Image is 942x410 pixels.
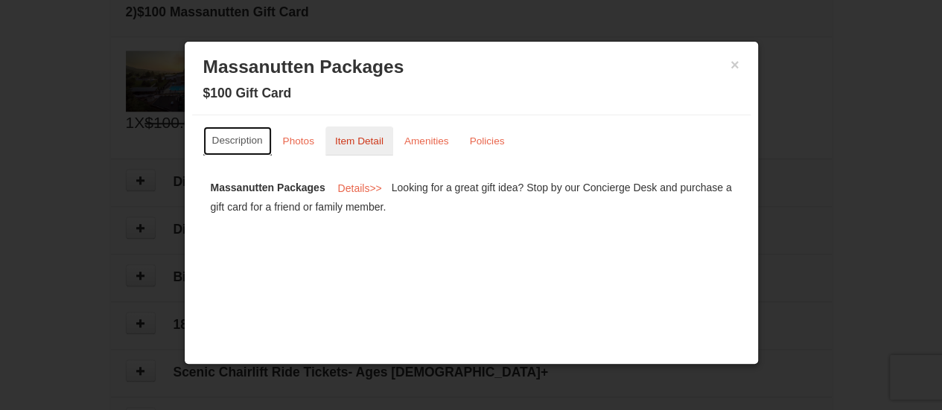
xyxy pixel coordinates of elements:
[328,177,391,199] button: Details>>
[203,126,272,156] a: Description
[211,182,325,193] strong: Massanutten Packages
[283,135,314,147] small: Photos
[404,135,449,147] small: Amenities
[731,57,739,72] button: ×
[395,126,459,156] a: Amenities
[459,126,514,156] a: Policies
[335,135,384,147] small: Item Detail
[203,56,739,78] h3: Massanutten Packages
[273,126,324,156] a: Photos
[337,182,369,194] span: Details
[212,135,263,146] small: Description
[469,135,504,147] small: Policies
[203,170,739,222] div: Looking for a great gift idea? Stop by our Concierge Desk and purchase a gift card for a friend o...
[325,126,393,156] a: Item Detail
[203,86,739,100] h4: $100 Gift Card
